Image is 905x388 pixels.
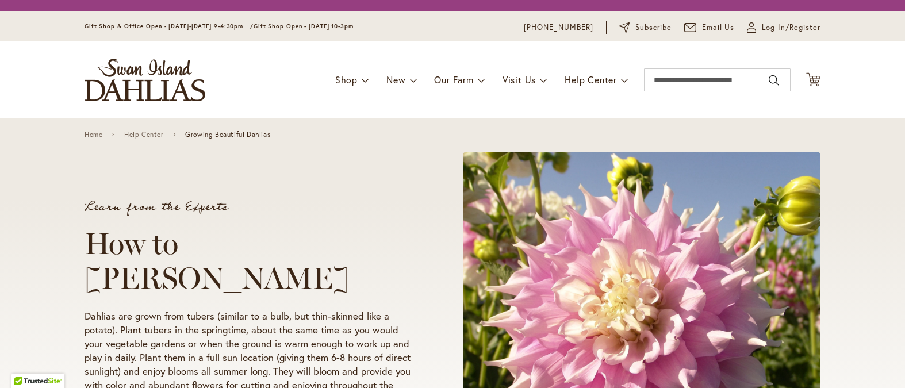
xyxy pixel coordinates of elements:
[386,74,405,86] span: New
[335,74,358,86] span: Shop
[85,22,254,30] span: Gift Shop & Office Open - [DATE]-[DATE] 9-4:30pm /
[124,130,164,139] a: Help Center
[684,22,735,33] a: Email Us
[85,59,205,101] a: store logo
[619,22,672,33] a: Subscribe
[85,130,102,139] a: Home
[434,74,473,86] span: Our Farm
[702,22,735,33] span: Email Us
[747,22,820,33] a: Log In/Register
[185,130,270,139] span: Growing Beautiful Dahlias
[565,74,617,86] span: Help Center
[85,201,419,213] p: Learn from the Experts
[762,22,820,33] span: Log In/Register
[254,22,354,30] span: Gift Shop Open - [DATE] 10-3pm
[503,74,536,86] span: Visit Us
[635,22,672,33] span: Subscribe
[524,22,593,33] a: [PHONE_NUMBER]
[85,226,419,295] h1: How to [PERSON_NAME]
[769,71,779,90] button: Search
